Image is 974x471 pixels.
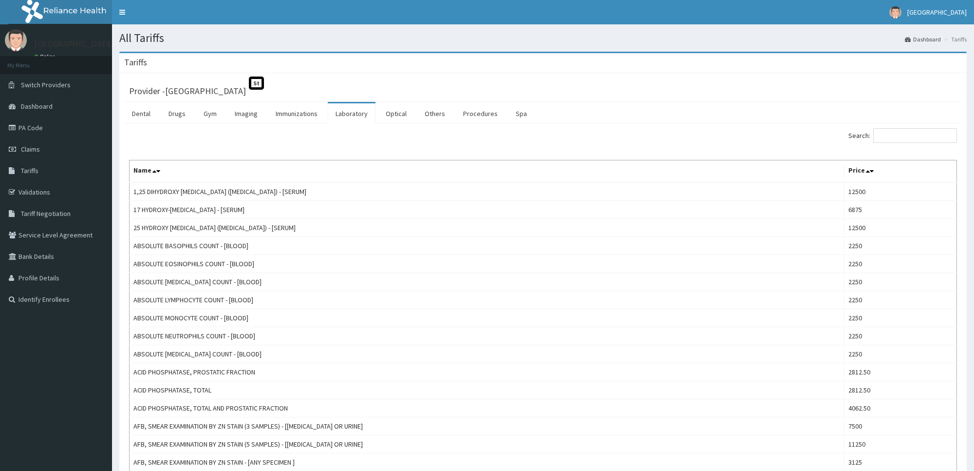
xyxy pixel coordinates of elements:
[130,237,844,255] td: ABSOLUTE BASOPHILS COUNT - [BLOOD]
[455,103,506,124] a: Procedures
[268,103,325,124] a: Immunizations
[848,128,957,143] label: Search:
[844,160,957,183] th: Price
[508,103,535,124] a: Spa
[130,417,844,435] td: AFB, SMEAR EXAMINATION BY ZN STAIN (3 SAMPLES) - [[MEDICAL_DATA] OR URINE]
[124,58,147,67] h3: Tariffs
[130,219,844,237] td: 25 HYDROXY [MEDICAL_DATA] ([MEDICAL_DATA]) - [SERUM]
[844,291,957,309] td: 2250
[130,345,844,363] td: ABSOLUTE [MEDICAL_DATA] COUNT - [BLOOD]
[21,145,40,154] span: Claims
[130,309,844,327] td: ABSOLUTE MONOCYTE COUNT - [BLOOD]
[844,309,957,327] td: 2250
[227,103,265,124] a: Imaging
[378,103,414,124] a: Optical
[844,255,957,273] td: 2250
[844,435,957,453] td: 11250
[249,77,264,90] span: St
[161,103,193,124] a: Drugs
[942,35,967,43] li: Tariffs
[34,39,114,48] p: [GEOGRAPHIC_DATA]
[844,417,957,435] td: 7500
[196,103,225,124] a: Gym
[21,166,38,175] span: Tariffs
[119,32,967,44] h1: All Tariffs
[844,273,957,291] td: 2250
[844,237,957,255] td: 2250
[21,209,71,218] span: Tariff Negotiation
[130,160,844,183] th: Name
[889,6,901,19] img: User Image
[130,363,844,381] td: ACID PHOSPHATASE, PROSTATIC FRACTION
[130,291,844,309] td: ABSOLUTE LYMPHOCYTE COUNT - [BLOOD]
[844,219,957,237] td: 12500
[328,103,375,124] a: Laboratory
[844,201,957,219] td: 6875
[124,103,158,124] a: Dental
[905,35,941,43] a: Dashboard
[130,381,844,399] td: ACID PHOSPHATASE, TOTAL
[129,87,246,96] h3: Provider - [GEOGRAPHIC_DATA]
[844,345,957,363] td: 2250
[130,327,844,345] td: ABSOLUTE NEUTROPHILS COUNT - [BLOOD]
[130,255,844,273] td: ABSOLUTE EOSINOPHILS COUNT - [BLOOD]
[417,103,453,124] a: Others
[130,273,844,291] td: ABSOLUTE [MEDICAL_DATA] COUNT - [BLOOD]
[844,363,957,381] td: 2812.50
[907,8,967,17] span: [GEOGRAPHIC_DATA]
[844,381,957,399] td: 2812.50
[844,399,957,417] td: 4062.50
[130,399,844,417] td: ACID PHOSPHATASE, TOTAL AND PROSTATIC FRACTION
[130,201,844,219] td: 17 HYDROXY-[MEDICAL_DATA] - [SERUM]
[844,182,957,201] td: 12500
[873,128,957,143] input: Search:
[34,53,57,60] a: Online
[130,182,844,201] td: 1,25 DIHYDROXY [MEDICAL_DATA] ([MEDICAL_DATA]) - [SERUM]
[844,327,957,345] td: 2250
[5,29,27,51] img: User Image
[21,102,53,111] span: Dashboard
[21,80,71,89] span: Switch Providers
[130,435,844,453] td: AFB, SMEAR EXAMINATION BY ZN STAIN (5 SAMPLES) - [[MEDICAL_DATA] OR URINE]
